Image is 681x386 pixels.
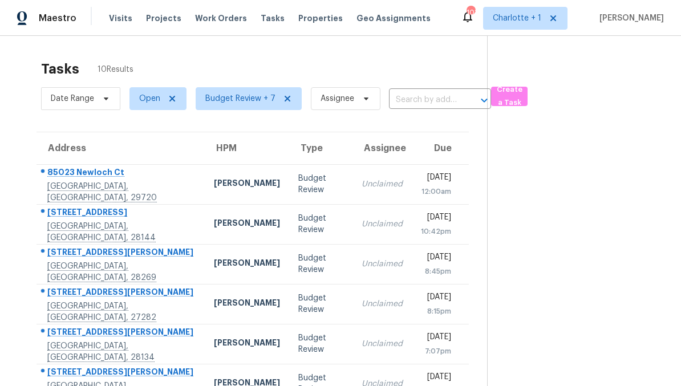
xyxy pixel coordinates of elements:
[51,93,94,104] span: Date Range
[497,83,522,109] span: Create a Task
[298,213,343,235] div: Budget Review
[214,297,280,311] div: [PERSON_NAME]
[421,371,451,385] div: [DATE]
[389,91,459,109] input: Search by address
[261,14,285,22] span: Tasks
[39,13,76,24] span: Maestro
[214,177,280,192] div: [PERSON_NAME]
[205,132,289,164] th: HPM
[362,338,403,350] div: Unclaimed
[412,132,469,164] th: Due
[214,217,280,231] div: [PERSON_NAME]
[421,212,451,226] div: [DATE]
[298,332,343,355] div: Budget Review
[421,291,451,306] div: [DATE]
[289,132,352,164] th: Type
[476,92,492,108] button: Open
[205,93,275,104] span: Budget Review + 7
[421,346,451,357] div: 7:07pm
[41,63,79,75] h2: Tasks
[139,93,160,104] span: Open
[195,13,247,24] span: Work Orders
[421,306,451,317] div: 8:15pm
[298,253,343,275] div: Budget Review
[362,298,403,310] div: Unclaimed
[421,172,451,186] div: [DATE]
[595,13,664,24] span: [PERSON_NAME]
[298,173,343,196] div: Budget Review
[362,178,403,190] div: Unclaimed
[298,292,343,315] div: Budget Review
[298,13,343,24] span: Properties
[421,266,451,277] div: 8:45pm
[421,186,451,197] div: 12:00am
[362,218,403,230] div: Unclaimed
[214,257,280,271] div: [PERSON_NAME]
[146,13,181,24] span: Projects
[98,64,133,75] span: 10 Results
[467,7,475,18] div: 103
[491,87,528,106] button: Create a Task
[352,132,412,164] th: Assignee
[421,331,451,346] div: [DATE]
[109,13,132,24] span: Visits
[493,13,541,24] span: Charlotte + 1
[214,337,280,351] div: [PERSON_NAME]
[321,93,354,104] span: Assignee
[421,251,451,266] div: [DATE]
[421,226,451,237] div: 10:42pm
[37,132,205,164] th: Address
[362,258,403,270] div: Unclaimed
[356,13,431,24] span: Geo Assignments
